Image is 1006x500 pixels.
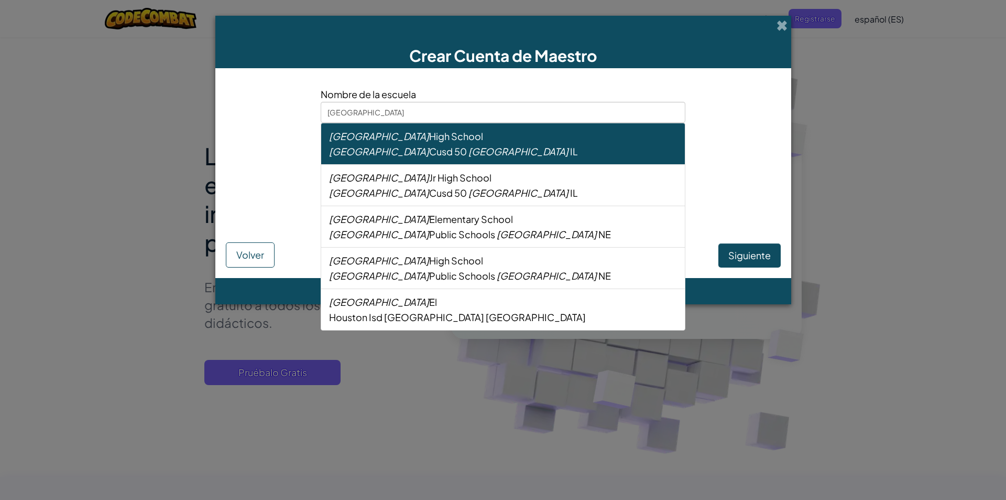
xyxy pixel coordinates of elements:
span: Public Schools [329,228,495,240]
button: Siguiente [718,243,781,268]
div: High School [329,129,677,144]
em: [GEOGRAPHIC_DATA] [329,228,429,240]
span: NE [598,270,611,282]
em: [GEOGRAPHIC_DATA] [329,130,429,142]
em: [GEOGRAPHIC_DATA] [329,145,429,157]
span: IL [570,187,578,199]
em: [GEOGRAPHIC_DATA] [468,187,568,199]
em: [GEOGRAPHIC_DATA] [329,270,429,282]
span: NE [598,228,611,240]
em: [GEOGRAPHIC_DATA] [468,145,568,157]
div: El [329,294,677,310]
em: [GEOGRAPHIC_DATA] [497,270,597,282]
em: [GEOGRAPHIC_DATA] [329,254,429,267]
em: [GEOGRAPHIC_DATA] [497,228,597,240]
button: Volver [226,242,275,268]
span: Public Schools [329,270,495,282]
em: [GEOGRAPHIC_DATA] [329,296,429,308]
span: [GEOGRAPHIC_DATA] [384,311,484,323]
div: Elementary School [329,211,677,227]
span: Cusd 50 [329,145,467,157]
span: Cusd 50 [329,187,467,199]
span: Houston Isd [329,311,382,323]
span: [GEOGRAPHIC_DATA] [486,311,586,323]
span: Crear Cuenta de Maestro [409,46,597,66]
em: [GEOGRAPHIC_DATA] [329,187,429,199]
div: Jr High School [329,170,677,185]
em: [GEOGRAPHIC_DATA] [329,172,429,184]
span: Nombre de la escuela [321,87,685,102]
em: [GEOGRAPHIC_DATA] [329,213,429,225]
span: IL [570,145,578,157]
div: High School [329,253,677,268]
